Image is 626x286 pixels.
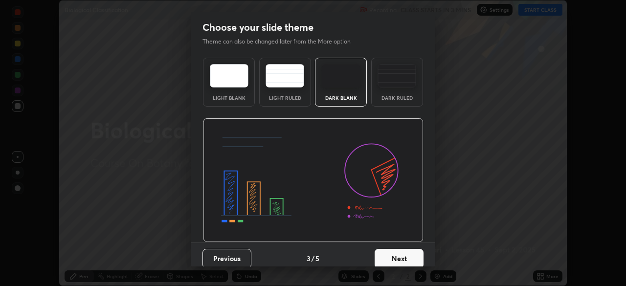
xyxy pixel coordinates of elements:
div: Dark Ruled [378,95,417,100]
div: Dark Blank [321,95,360,100]
img: darkTheme.f0cc69e5.svg [322,64,360,88]
button: Previous [202,249,251,268]
h2: Choose your slide theme [202,21,313,34]
button: Next [375,249,424,268]
p: Theme can also be changed later from the More option [202,37,361,46]
div: Light Ruled [266,95,305,100]
h4: / [312,253,314,264]
div: Light Blank [209,95,248,100]
h4: 5 [315,253,319,264]
img: lightTheme.e5ed3b09.svg [210,64,248,88]
img: darkThemeBanner.d06ce4a2.svg [203,118,424,242]
img: darkRuledTheme.de295e13.svg [378,64,416,88]
img: lightRuledTheme.5fabf969.svg [266,64,304,88]
h4: 3 [307,253,311,264]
